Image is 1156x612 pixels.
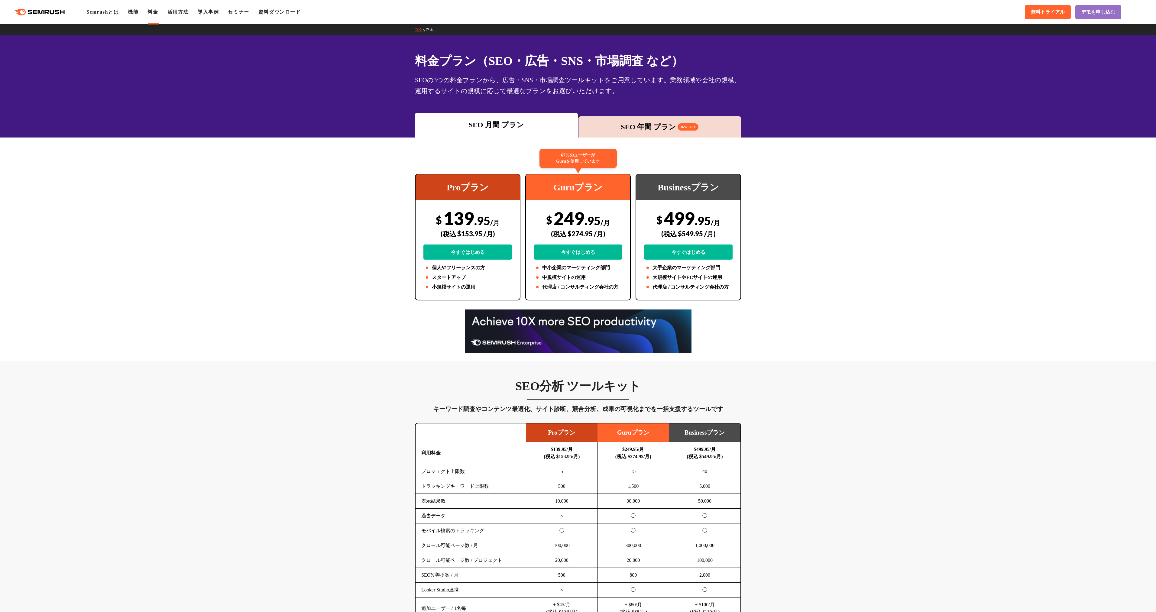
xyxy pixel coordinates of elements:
[423,283,512,291] li: 小規模サイトの運用
[415,28,426,32] a: TOP
[687,447,723,459] b: $499.95/月 (税込 $549.95/月)
[416,494,526,509] td: 表示結果数
[644,274,733,281] li: 大規模サイトやECサイトの運用
[526,568,598,583] td: 500
[669,423,741,442] td: Businessプラン
[597,494,669,509] td: 30,000
[644,208,733,260] div: 499
[416,523,526,538] td: モバイル検索のトラッキング
[416,538,526,553] td: クロール可能ページ数 / 月
[167,9,189,15] a: 活用方法
[198,9,219,15] a: 導入事例
[421,450,441,455] b: 利用料金
[544,447,580,459] b: $139.95/月 (税込 $153.95/月)
[656,214,662,226] span: $
[86,9,119,15] a: Semrushとは
[669,523,741,538] td: ◯
[669,583,741,597] td: ◯
[526,523,598,538] td: ◯
[644,223,733,244] div: (税込 $549.95 /月)
[416,464,526,479] td: プロジェクト上限数
[526,553,598,568] td: 20,000
[415,379,741,394] h3: SEO分析 ツールキット
[669,494,741,509] td: 50,000
[597,538,669,553] td: 300,000
[597,583,669,597] td: ◯
[597,523,669,538] td: ◯
[597,568,669,583] td: 800
[669,538,741,553] td: 1,000,000
[669,509,741,523] td: ◯
[436,214,442,226] span: $
[669,464,741,479] td: 40
[597,479,669,494] td: 1,500
[147,9,158,15] a: 料金
[534,208,622,260] div: 249
[669,568,741,583] td: 2,000
[669,479,741,494] td: 5,000
[526,494,598,509] td: 10,000
[1025,5,1071,19] a: 無料トライアル
[615,447,651,459] b: $249.95/月 (税込 $274.95/月)
[423,223,512,244] div: (税込 $153.95 /月)
[416,568,526,583] td: SEO改善提案 / 月
[423,244,512,260] a: 今すぐはじめる
[601,219,610,227] span: /月
[584,214,601,228] span: .95
[597,553,669,568] td: 20,000
[1075,5,1121,19] a: デモを申し込む
[415,404,741,414] div: キーワード調査やコンテンツ最適化、サイト診断、競合分析、成果の可視化までを一括支援するツールです
[695,214,711,228] span: .95
[258,9,301,15] a: 資料ダウンロード
[1031,9,1065,15] span: 無料トライアル
[644,264,733,271] li: 大手企業のマーケティング部門
[546,214,552,226] span: $
[526,538,598,553] td: 100,000
[228,9,249,15] a: セミナー
[423,274,512,281] li: スタートアップ
[597,464,669,479] td: 15
[416,174,520,200] div: Proプラン
[644,244,733,260] a: 今すぐはじめる
[669,553,741,568] td: 100,000
[597,509,669,523] td: ◯
[415,75,741,96] div: SEOの3つの料金プランから、広告・SNS・市場調査ツールキットをご用意しています。業務領域や会社の規模、運用するサイトの規模に応じて最適なプランをお選びいただけます。
[415,52,741,70] h1: 料金プラン（SEO・広告・SNS・市場調査 など）
[128,9,138,15] a: 機能
[636,174,740,200] div: Businessプラン
[678,123,698,131] span: 16% OFF
[418,119,575,130] div: SEO 月間 プラン
[526,464,598,479] td: 5
[581,121,738,132] div: SEO 年間 プラン
[534,283,622,291] li: 代理店 / コンサルティング会社の方
[423,208,512,260] div: 139
[423,264,512,271] li: 個人やフリーランスの方
[644,283,733,291] li: 代理店 / コンサルティング会社の方
[416,553,526,568] td: クロール可能ページ数 / プロジェクト
[711,219,720,227] span: /月
[490,219,500,227] span: /月
[526,583,598,597] td: ×
[526,509,598,523] td: ×
[416,509,526,523] td: 過去データ
[474,214,490,228] span: .95
[426,28,438,32] a: 料金
[526,479,598,494] td: 500
[534,264,622,271] li: 中小企業のマーケティング部門
[534,223,622,244] div: (税込 $274.95 /月)
[1081,9,1115,15] span: デモを申し込む
[526,174,630,200] div: Guruプラン
[526,423,598,442] td: Proプラン
[534,274,622,281] li: 中規模サイトの運用
[534,244,622,260] a: 今すぐはじめる
[597,423,669,442] td: Guruプラン
[416,479,526,494] td: トラッキングキーワード上限数
[539,149,617,168] div: 67%のユーザーが Guruを使用しています
[416,583,526,597] td: Looker Studio連携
